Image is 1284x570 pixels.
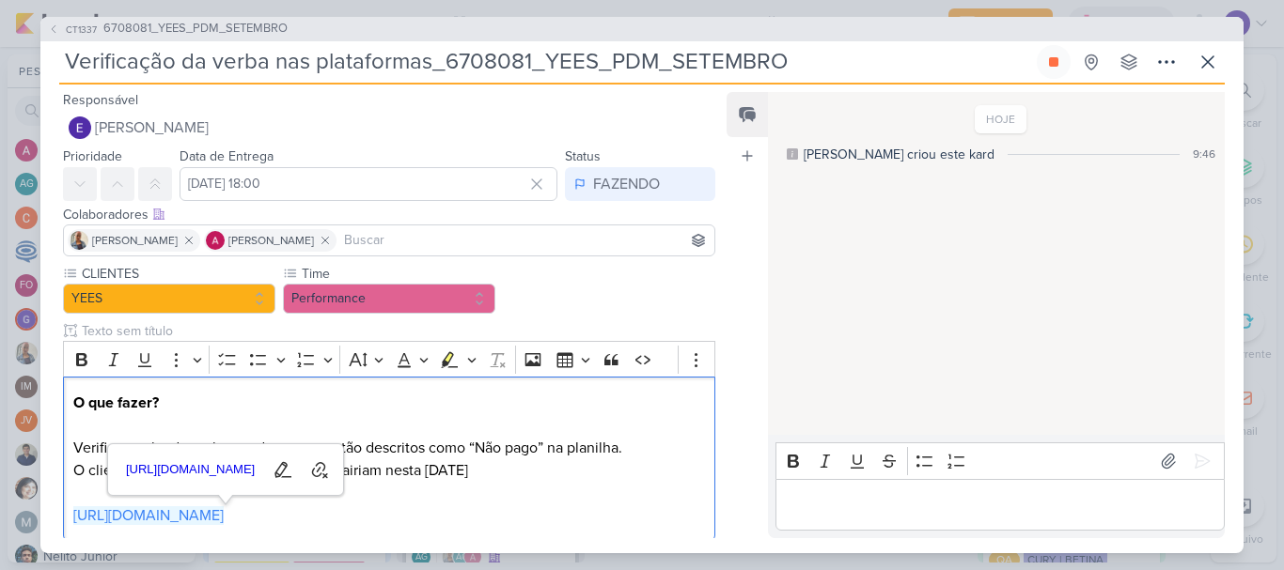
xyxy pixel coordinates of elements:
input: Texto sem título [78,321,715,341]
input: Kard Sem Título [59,45,1033,79]
div: Colaboradores [63,205,715,224]
button: YEES [63,284,275,314]
input: Buscar [340,229,711,252]
a: [URL][DOMAIN_NAME] [119,455,262,485]
span: [PERSON_NAME] [92,232,178,249]
label: Responsável [63,92,138,108]
span: [PERSON_NAME] [95,116,209,139]
img: Iara Santos [70,231,88,250]
input: Select a date [180,167,557,201]
p: Verificar verba daqueles produtos que estão descritos como “Não pago” na planilha. O cliente info... [73,392,705,482]
div: Editor editing area: main [775,479,1225,531]
strong: O que fazer? [73,393,159,412]
a: [URL][DOMAIN_NAME] [73,506,224,525]
div: FAZENDO [593,173,660,195]
button: FAZENDO [565,167,715,201]
label: Data de Entrega [180,148,274,164]
div: Parar relógio [1046,54,1061,69]
label: Time [300,264,495,284]
div: 9:46 [1193,146,1215,162]
img: Alessandra Gomes [206,231,225,250]
label: Status [565,148,601,164]
div: Editor toolbar [775,442,1225,479]
img: Eduardo Quaresma [69,116,91,139]
div: [PERSON_NAME] criou este kard [804,145,994,164]
label: Prioridade [63,148,122,164]
span: [URL][DOMAIN_NAME] [120,458,261,481]
span: [PERSON_NAME] [228,232,314,249]
div: Editor toolbar [63,341,715,377]
button: Performance [283,284,495,314]
div: Editor editing area: main [63,377,715,541]
label: CLIENTES [80,264,275,284]
button: [PERSON_NAME] [63,111,715,145]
